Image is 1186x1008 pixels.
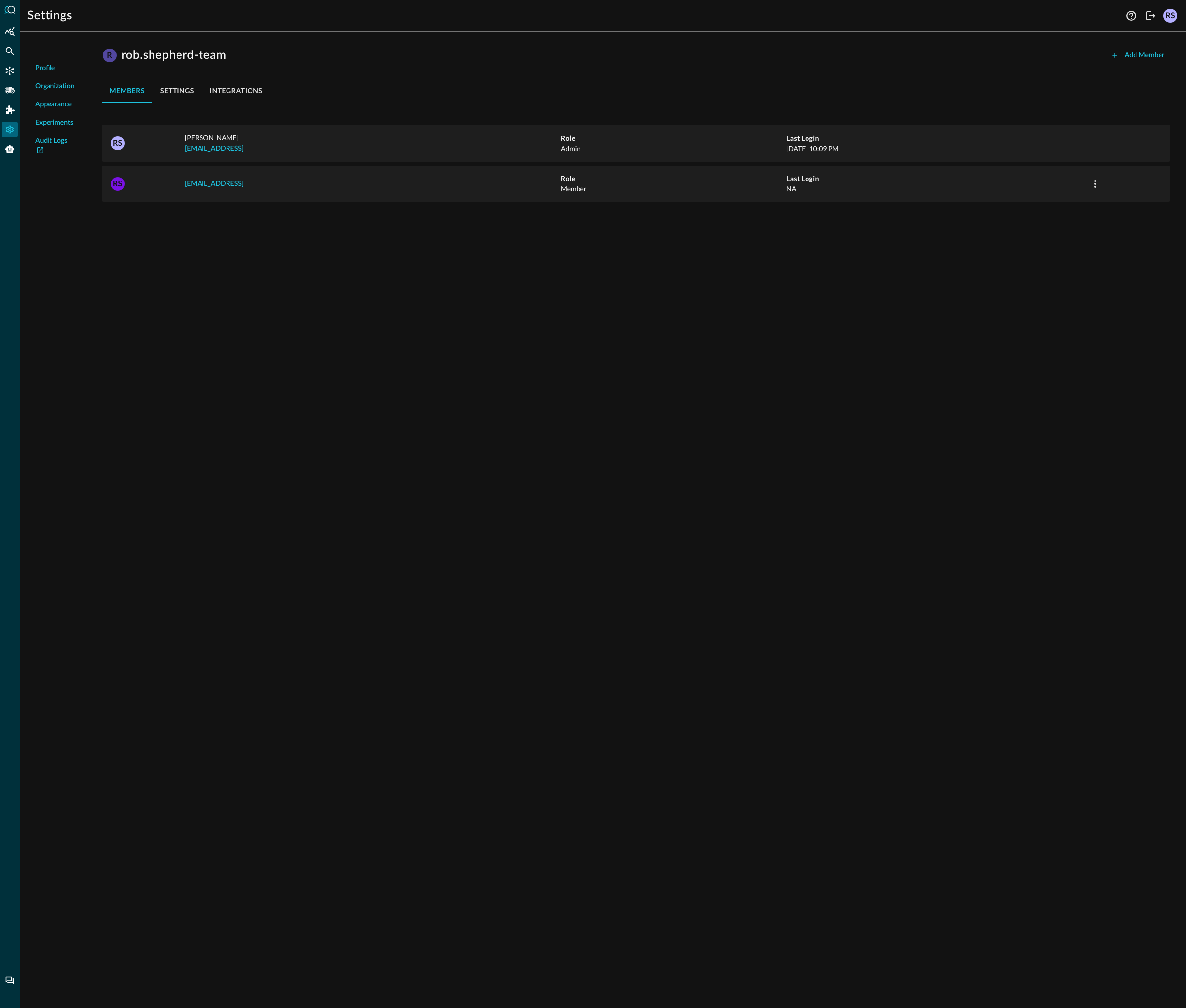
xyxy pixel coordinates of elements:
h5: Role [561,133,786,143]
h1: Settings [27,8,72,24]
p: Member [561,183,786,194]
p: [PERSON_NAME] [185,132,561,154]
button: settings [152,79,202,103]
h1: rob.shepherd-team [122,48,227,63]
div: Query Agent [2,141,18,157]
p: [DATE] 10:09 PM [786,143,1087,154]
button: Help [1123,8,1139,24]
div: Summary Insights [2,24,18,39]
h5: Role [561,174,786,183]
div: Federated Search [2,43,18,59]
button: members [102,79,152,103]
div: Pipelines [2,82,18,98]
h5: Last Login [786,133,1087,143]
h5: Last Login [786,174,1087,183]
div: RS [111,136,125,150]
div: R [103,49,117,62]
a: [EMAIL_ADDRESS] [185,181,244,187]
button: Logout [1143,8,1159,24]
div: Settings [2,122,18,137]
a: [EMAIL_ADDRESS] [185,145,244,152]
p: NA [786,183,1087,194]
span: Appearance [35,100,72,110]
span: Experiments [35,118,73,128]
p: Admin [561,143,786,154]
div: Chat [2,973,18,988]
div: Connectors [2,63,18,78]
span: Profile [35,63,55,74]
span: Organization [35,81,75,92]
div: RS [1163,9,1177,23]
div: RS [111,177,125,191]
button: integrations [202,79,271,103]
div: Addons [2,102,18,118]
a: Audit Logs [35,136,75,156]
button: Add Member [1105,48,1170,63]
